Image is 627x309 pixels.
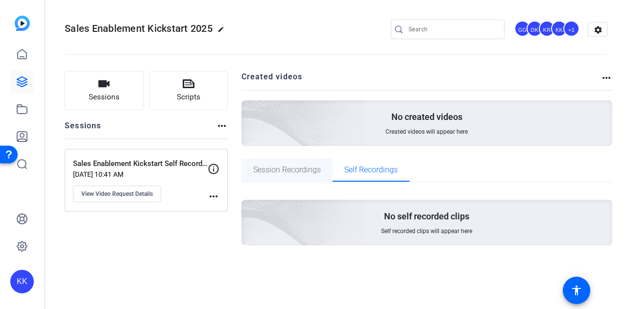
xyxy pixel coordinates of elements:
[409,24,497,35] input: Search
[601,72,612,84] mat-icon: more_horiz
[551,21,568,38] ngx-avatar: Kristen King
[527,21,543,37] div: DK
[241,71,601,90] h2: Created videos
[73,186,161,202] button: View Video Request Details
[588,23,608,37] mat-icon: settings
[551,21,567,37] div: KK
[384,211,469,222] p: No self recorded clips
[527,21,544,38] ngx-avatar: David King
[10,270,34,293] div: KK
[386,128,468,136] span: Created videos will appear here
[65,71,144,110] button: Sessions
[563,21,579,37] div: +1
[381,227,472,235] span: Self recorded clips will appear here
[132,3,365,216] img: Creted videos background
[217,26,229,38] mat-icon: edit
[73,158,208,169] p: Sales Enablement Kickstart Self Recording
[73,170,208,178] p: [DATE] 10:41 AM
[344,166,398,174] span: Self Recordings
[539,21,556,38] ngx-avatar: Kendra Rojas
[216,120,228,132] mat-icon: more_horiz
[571,285,582,296] mat-icon: accessibility
[65,23,213,34] span: Sales Enablement Kickstart 2025
[65,120,101,139] h2: Sessions
[149,71,228,110] button: Scripts
[539,21,555,37] div: KR
[177,92,200,103] span: Scripts
[514,21,531,38] ngx-avatar: George Grant
[89,92,120,103] span: Sessions
[253,166,321,174] span: Session Recordings
[391,111,462,123] p: No created videos
[514,21,531,37] div: GG
[15,16,30,31] img: blue-gradient.svg
[81,190,153,198] span: View Video Request Details
[208,190,219,202] mat-icon: more_horiz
